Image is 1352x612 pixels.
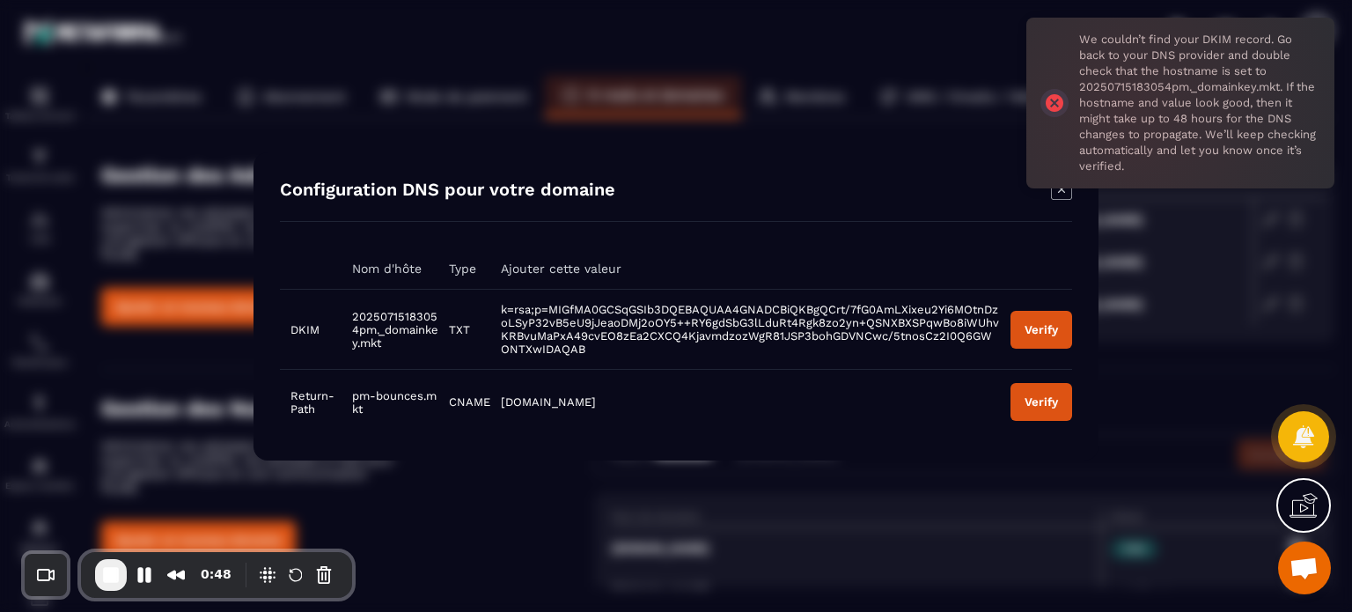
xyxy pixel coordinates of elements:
span: [DOMAIN_NAME] [501,395,596,409]
td: DKIM [280,289,342,369]
button: Verify [1010,383,1072,421]
a: Ouvrir le chat [1278,542,1331,594]
td: Return-Path [280,369,342,434]
td: TXT [438,289,490,369]
button: Verify [1010,310,1072,348]
th: Type [438,248,490,290]
span: pm-bounces.mkt [352,388,437,415]
span: k=rsa;p=MIGfMA0GCSqGSIb3DQEBAQUAA4GNADCBiQKBgQCrt/7fG0AmLXixeu2Yi6MOtnDzoLSyP32vB5eU9jJeaoDMj2oOY... [501,303,999,356]
th: Nom d'hôte [342,248,438,290]
td: CNAME [438,369,490,434]
th: Ajouter cette valeur [490,248,1000,290]
h4: Configuration DNS pour votre domaine [280,179,615,203]
span: 20250715183054pm._domainkey.mkt [352,309,438,349]
div: Verify [1025,322,1058,335]
div: Verify [1025,395,1058,409]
